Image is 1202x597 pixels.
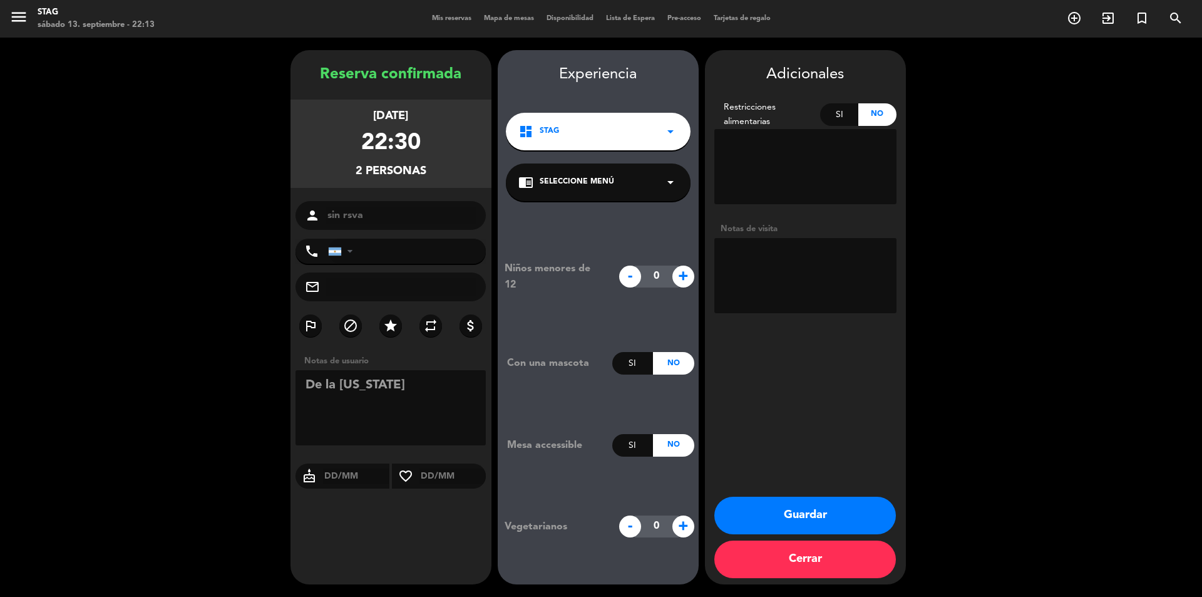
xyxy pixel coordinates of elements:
i: person [305,208,320,223]
i: outlined_flag [303,318,318,333]
i: repeat [423,318,438,333]
div: 2 personas [356,162,426,180]
div: Notas de usuario [298,355,491,368]
span: Pre-acceso [661,15,707,22]
div: Notas de visita [714,222,896,236]
span: STAG [540,125,559,138]
div: Si [612,352,653,375]
div: Reserva confirmada [290,63,491,87]
div: Si [820,103,858,126]
i: turned_in_not [1134,11,1149,26]
div: sábado 13. septiembre - 22:13 [38,19,155,31]
div: Niños menores de 12 [495,261,612,293]
i: cake [295,469,323,484]
div: Adicionales [714,63,896,87]
span: Disponibilidad [540,15,600,22]
span: Tarjetas de regalo [707,15,777,22]
i: add_circle_outline [1067,11,1082,26]
div: [DATE] [373,107,408,125]
span: + [672,266,694,288]
div: Con una mascota [498,355,612,371]
span: + [672,516,694,537]
i: exit_to_app [1101,11,1116,26]
button: menu [9,8,28,31]
div: STAG [38,6,155,19]
div: No [858,103,896,126]
div: Restricciones alimentarias [714,100,821,129]
button: Guardar [714,497,896,534]
i: arrow_drop_down [663,124,678,139]
span: Mis reservas [426,15,478,22]
span: Mapa de mesas [478,15,540,22]
span: - [619,266,641,288]
i: mail_outline [305,279,320,294]
input: DD/MM [323,469,390,484]
i: favorite_border [392,469,419,484]
div: Vegetarianos [495,519,612,535]
div: No [653,434,694,457]
i: chrome_reader_mode [518,175,533,190]
button: Cerrar [714,541,896,578]
span: Seleccione Menú [540,176,614,189]
div: Experiencia [498,63,699,87]
div: 22:30 [361,125,421,162]
div: Argentina: +54 [329,239,357,263]
i: search [1168,11,1183,26]
span: Lista de Espera [600,15,661,22]
div: Si [612,434,653,457]
span: - [619,516,641,537]
input: DD/MM [419,469,486,484]
div: Mesa accessible [498,437,612,454]
i: phone [304,244,319,259]
i: star [383,318,398,333]
i: dashboard [518,124,533,139]
i: arrow_drop_down [663,175,678,190]
i: block [343,318,358,333]
i: menu [9,8,28,26]
i: attach_money [463,318,478,333]
div: No [653,352,694,375]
